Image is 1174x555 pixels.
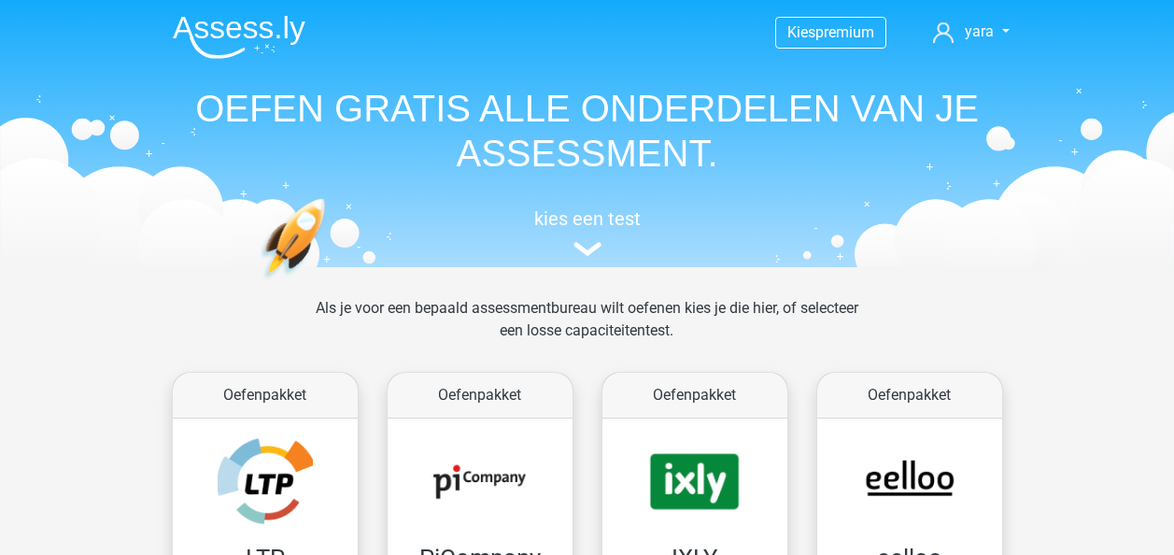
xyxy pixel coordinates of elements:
[261,198,398,367] img: oefenen
[158,86,1017,176] h1: OEFEN GRATIS ALLE ONDERDELEN VAN JE ASSESSMENT.
[158,207,1017,230] h5: kies een test
[301,297,873,364] div: Als je voor een bepaald assessmentbureau wilt oefenen kies je die hier, of selecteer een losse ca...
[158,207,1017,257] a: kies een test
[926,21,1016,43] a: yara
[787,23,815,41] span: Kies
[776,20,885,45] a: Kiespremium
[815,23,874,41] span: premium
[965,22,994,40] span: yara
[173,15,305,59] img: Assessly
[573,242,601,256] img: assessment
